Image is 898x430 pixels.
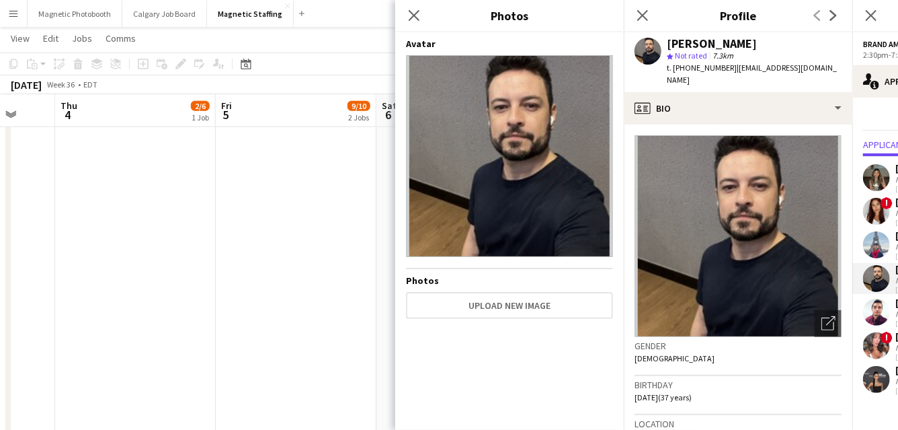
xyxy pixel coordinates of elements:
[675,50,707,61] span: Not rated
[44,79,78,89] span: Week 36
[348,112,370,122] div: 2 Jobs
[635,135,842,337] img: Crew avatar or photo
[11,32,30,44] span: View
[191,101,210,111] span: 2/6
[122,1,207,27] button: Calgary Job Board
[106,32,136,44] span: Comms
[60,100,77,112] span: Thu
[100,30,141,47] a: Comms
[881,197,893,209] span: !
[72,32,92,44] span: Jobs
[5,30,35,47] a: View
[382,100,397,112] span: Sat
[348,101,370,111] span: 9/10
[667,63,837,85] span: | [EMAIL_ADDRESS][DOMAIN_NAME]
[67,30,97,47] a: Jobs
[58,107,77,122] span: 4
[38,30,64,47] a: Edit
[881,332,893,344] span: !
[815,310,842,337] div: Open photos pop-in
[43,32,58,44] span: Edit
[221,100,232,112] span: Fri
[83,79,97,89] div: EDT
[624,7,852,24] h3: Profile
[207,1,294,27] button: Magnetic Staffing
[635,340,842,352] h3: Gender
[635,353,715,363] span: [DEMOGRAPHIC_DATA]
[11,78,42,92] div: [DATE]
[406,38,613,50] h4: Avatar
[395,7,624,24] h3: Photos
[624,92,852,124] div: Bio
[406,55,613,257] img: Crew avatar
[635,379,842,391] h3: Birthday
[192,112,209,122] div: 1 Job
[406,275,613,287] h4: Photos
[28,1,122,27] button: Magnetic Photobooth
[667,63,737,73] span: t. [PHONE_NUMBER]
[380,107,397,122] span: 6
[710,50,736,61] span: 7.3km
[667,38,757,50] div: [PERSON_NAME]
[635,418,842,430] h3: Location
[219,107,232,122] span: 5
[406,292,613,319] button: Upload new image
[635,392,692,402] span: [DATE] (37 years)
